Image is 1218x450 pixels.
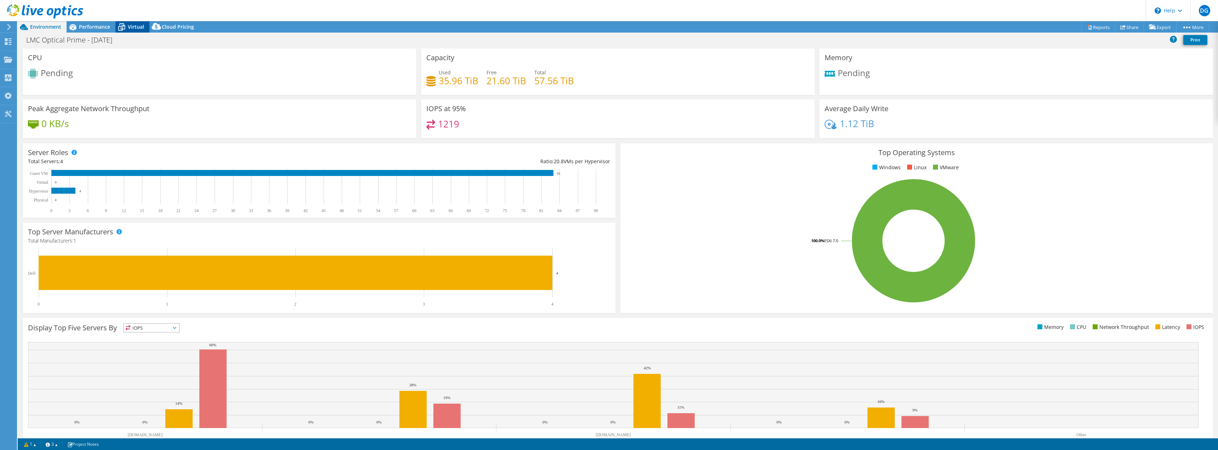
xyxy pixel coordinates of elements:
h3: IOPS at 95% [426,105,466,113]
a: Share [1115,22,1144,33]
text: 4 [79,189,81,193]
text: 48 [340,208,344,213]
text: 18 [158,208,163,213]
text: 60 [412,208,416,213]
h4: 35.96 TiB [439,77,478,85]
text: 15 [140,208,144,213]
span: Used [439,69,451,76]
span: 4 [60,158,63,165]
a: More [1176,22,1209,33]
text: 54 [376,208,380,213]
li: Network Throughput [1091,323,1149,331]
text: 1 [166,302,168,307]
text: Other [1076,432,1086,437]
a: Print [1183,35,1207,45]
text: 78 [521,208,525,213]
text: Hypervisor [29,189,48,194]
text: 14% [175,401,182,405]
text: 63 [430,208,434,213]
text: 16% [877,399,884,404]
text: 84 [557,208,562,213]
text: 30 [231,208,235,213]
text: 0% [776,420,782,424]
text: 0 [55,181,57,184]
text: 0% [542,420,548,424]
h3: Capacity [426,54,454,62]
h3: Average Daily Write [825,105,888,113]
text: 36 [267,208,271,213]
text: 0% [844,420,850,424]
text: 9 [105,208,107,213]
text: 81 [539,208,543,213]
text: [DOMAIN_NAME] [128,432,163,437]
text: 24 [194,208,199,213]
li: Memory [1036,323,1064,331]
text: 28% [409,383,416,387]
li: CPU [1068,323,1086,331]
text: 0% [308,420,314,424]
li: Linux [905,164,927,171]
span: 1 [73,237,76,244]
h3: Peak Aggregate Network Throughput [28,105,149,113]
text: 4 [556,271,558,275]
h3: CPU [28,54,42,62]
text: 75 [503,208,507,213]
text: 87 [576,208,580,213]
text: 0 [38,302,40,307]
text: 6 [87,208,89,213]
h1: LMC Optical Prime - [DATE] [23,36,123,44]
a: Reports [1081,22,1115,33]
text: 19% [443,395,450,400]
span: DG [1199,5,1210,16]
text: Physical [34,198,48,203]
span: Performance [79,23,110,30]
text: 4 [551,302,553,307]
a: Export [1144,22,1177,33]
a: Project Notes [62,440,104,449]
text: 2 [294,302,296,307]
text: 0 [55,198,57,202]
text: 0 [50,208,52,213]
h3: Memory [825,54,852,62]
h4: 1219 [438,120,459,128]
h4: Total Manufacturers: [28,237,610,245]
li: VMware [931,164,959,171]
svg: \n [1155,7,1161,14]
text: 51 [358,208,362,213]
a: 3 [41,440,63,449]
h4: 21.60 TiB [486,77,526,85]
text: 11% [677,405,684,409]
span: Total [534,69,546,76]
text: 9% [912,408,918,412]
li: Latency [1154,323,1180,331]
text: 0% [376,420,382,424]
tspan: 100.0% [811,238,824,243]
span: Environment [30,23,61,30]
text: 69 [467,208,471,213]
text: 45 [321,208,326,213]
span: Virtual [128,23,144,30]
text: 12 [122,208,126,213]
h4: 57.56 TiB [534,77,574,85]
div: Total Servers: [28,158,319,165]
text: 0% [142,420,148,424]
text: 72 [485,208,489,213]
text: 3 [68,208,70,213]
text: 21 [176,208,181,213]
text: [DOMAIN_NAME] [596,432,631,437]
h3: Top Operating Systems [626,149,1208,156]
span: Free [486,69,497,76]
text: 27 [212,208,217,213]
text: 0% [74,420,80,424]
li: IOPS [1185,323,1204,331]
span: Pending [41,67,73,79]
text: 57 [394,208,398,213]
text: Dell [28,271,35,276]
h3: Server Roles [28,149,68,156]
span: Pending [838,67,870,79]
text: 39 [285,208,289,213]
li: Windows [871,164,901,171]
text: 90 [594,208,598,213]
text: 3 [423,302,425,307]
h3: Top Server Manufacturers [28,228,113,236]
